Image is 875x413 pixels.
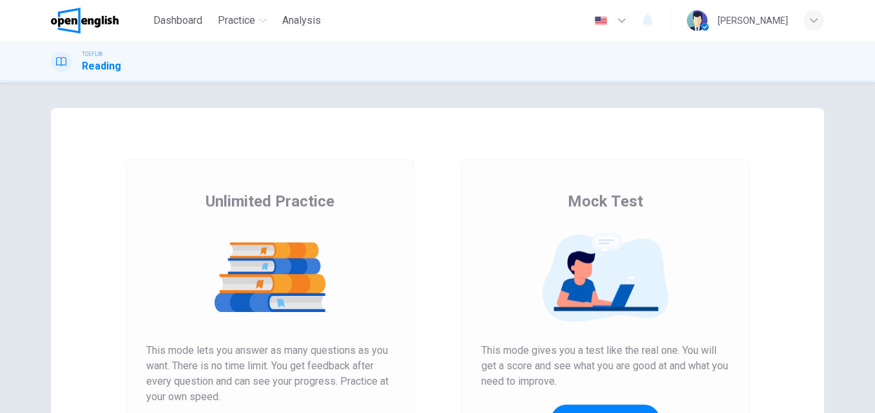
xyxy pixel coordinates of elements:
button: Dashboard [148,9,207,32]
button: Analysis [277,9,326,32]
span: Dashboard [153,13,202,28]
span: This mode lets you answer as many questions as you want. There is no time limit. You get feedback... [146,343,394,405]
span: Analysis [282,13,321,28]
span: Mock Test [568,191,643,212]
h1: Reading [82,59,121,74]
span: Unlimited Practice [206,191,334,212]
div: [PERSON_NAME] [718,13,788,28]
span: Practice [218,13,255,28]
a: OpenEnglish logo [51,8,148,33]
span: This mode gives you a test like the real one. You will get a score and see what you are good at a... [481,343,729,389]
span: TOEFL® [82,50,102,59]
img: Profile picture [687,10,707,31]
img: OpenEnglish logo [51,8,119,33]
img: en [593,16,609,26]
button: Practice [213,9,272,32]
